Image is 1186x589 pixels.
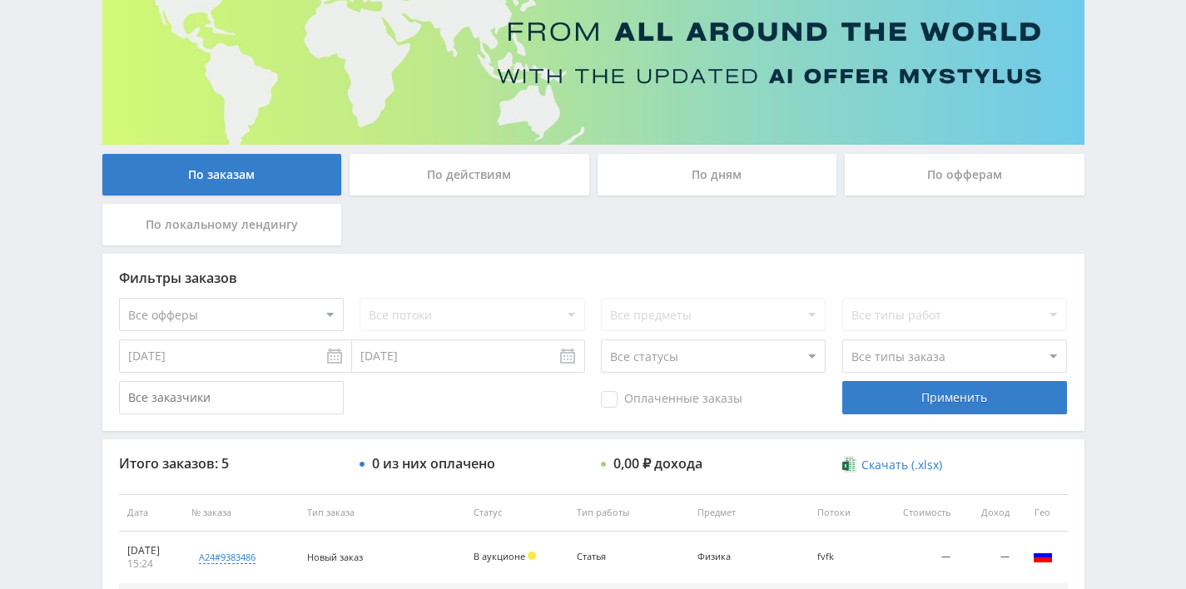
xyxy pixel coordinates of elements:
[102,204,342,245] div: По локальному лендингу
[842,381,1067,414] div: Применить
[119,270,1068,285] div: Фильтры заказов
[119,381,344,414] input: Все заказчики
[861,458,942,472] span: Скачать (.xlsx)
[959,494,1018,532] th: Доход
[875,494,959,532] th: Стоимость
[875,532,959,584] td: —
[119,494,183,532] th: Дата
[959,532,1018,584] td: —
[613,456,702,471] div: 0,00 ₽ дохода
[809,494,875,532] th: Потоки
[568,494,688,532] th: Тип работы
[842,456,856,473] img: xlsx
[307,551,363,563] span: Новый заказ
[465,494,569,532] th: Статус
[689,494,809,532] th: Предмет
[528,552,536,560] span: Холд
[845,154,1084,196] div: По офферам
[199,551,256,564] div: a24#9383486
[577,552,652,562] div: Статья
[127,557,175,571] div: 15:24
[127,544,175,557] div: [DATE]
[183,494,299,532] th: № заказа
[697,552,772,562] div: Физика
[1033,546,1053,566] img: rus.png
[1018,494,1068,532] th: Гео
[350,154,589,196] div: По действиям
[102,154,342,196] div: По заказам
[817,552,866,562] div: fvfk
[474,550,525,562] span: В аукционе
[598,154,837,196] div: По дням
[299,494,465,532] th: Тип заказа
[119,456,344,471] div: Итого заказов: 5
[842,457,942,473] a: Скачать (.xlsx)
[601,391,742,408] span: Оплаченные заказы
[372,456,495,471] div: 0 из них оплачено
